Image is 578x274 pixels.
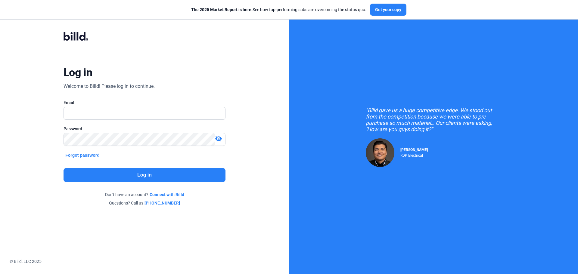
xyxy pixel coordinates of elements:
div: Email [64,100,225,106]
a: Connect with Billd [150,192,184,198]
a: [PHONE_NUMBER] [144,200,180,206]
div: Don't have an account? [64,192,225,198]
div: Questions? Call us [64,200,225,206]
img: Raul Pacheco [366,138,394,167]
div: Welcome to Billd! Please log in to continue. [64,83,155,90]
button: Get your copy [370,4,406,16]
div: RDP Electrical [400,152,428,158]
button: Forgot password [64,152,101,159]
div: Log in [64,66,92,79]
mat-icon: visibility_off [215,135,222,142]
span: The 2025 Market Report is here: [191,7,253,12]
button: Log in [64,168,225,182]
div: "Billd gave us a huge competitive edge. We stood out from the competition because we were able to... [366,107,501,132]
div: Password [64,126,225,132]
div: See how top-performing subs are overcoming the status quo. [191,7,366,13]
span: [PERSON_NAME] [400,148,428,152]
